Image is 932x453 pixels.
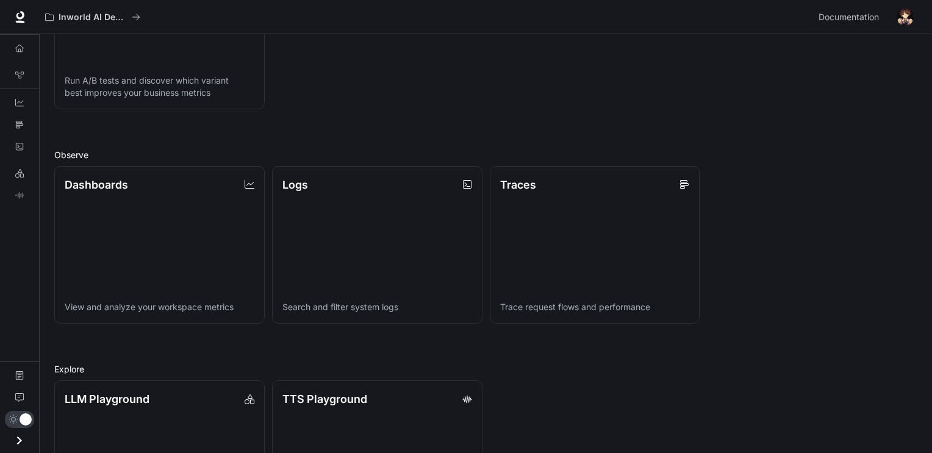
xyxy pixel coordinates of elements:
button: Open drawer [5,428,33,453]
a: Documentation [5,366,34,385]
a: Documentation [814,5,888,29]
p: TTS Playground [282,391,367,407]
a: TracesTrace request flows and performance [490,166,700,324]
p: Traces [500,176,536,193]
a: Overview [5,38,34,58]
a: LLM Playground [5,164,34,183]
h2: Observe [54,148,917,161]
p: Logs [282,176,308,193]
p: Inworld AI Demos [59,12,127,23]
a: DashboardsView and analyze your workspace metrics [54,166,265,324]
h2: Explore [54,363,917,375]
p: Trace request flows and performance [500,301,690,313]
a: Graph Registry [5,65,34,85]
p: LLM Playground [65,391,149,407]
a: Logs [5,137,34,156]
button: All workspaces [40,5,146,29]
p: Run A/B tests and discover which variant best improves your business metrics [65,74,254,99]
p: Dashboards [65,176,128,193]
p: View and analyze your workspace metrics [65,301,254,313]
a: LogsSearch and filter system logs [272,166,482,324]
button: User avatar [893,5,917,29]
img: User avatar [897,9,914,26]
span: Documentation [819,10,879,25]
a: Dashboards [5,93,34,112]
span: Dark mode toggle [20,412,32,426]
a: Feedback [5,388,34,407]
a: TTS Playground [5,186,34,205]
a: Traces [5,115,34,134]
p: Search and filter system logs [282,301,472,313]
